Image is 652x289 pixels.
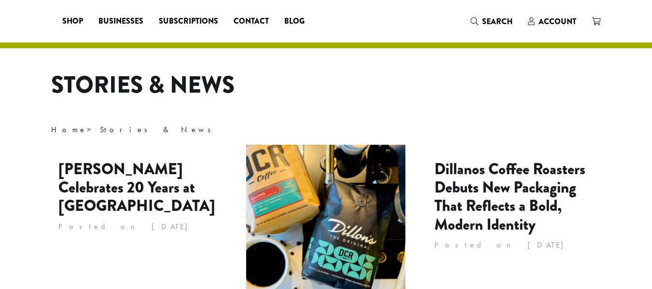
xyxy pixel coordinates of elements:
h1: Stories & News [51,71,601,99]
p: Posted on [DATE] [58,220,218,234]
span: Contact [234,15,269,28]
a: Search [463,14,520,29]
p: Posted on [DATE] [434,238,594,252]
a: Dillanos Coffee Roasters Debuts New Packaging That Reflects a Bold, Modern Identity [434,158,585,236]
span: Search [482,16,513,27]
a: Blog [277,14,312,29]
span: > [51,124,217,135]
a: [PERSON_NAME] Celebrates 20 Years at [GEOGRAPHIC_DATA] [58,158,215,218]
span: Stories & News [100,124,217,135]
span: Blog [284,15,305,28]
span: Account [539,16,576,27]
a: Account [520,14,584,29]
span: Shop [62,15,83,28]
a: Contact [226,14,277,29]
span: Businesses [98,15,143,28]
a: Shop [55,14,91,29]
a: Businesses [91,14,151,29]
span: Subscriptions [159,15,218,28]
a: Subscriptions [151,14,226,29]
a: Home [51,124,87,135]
